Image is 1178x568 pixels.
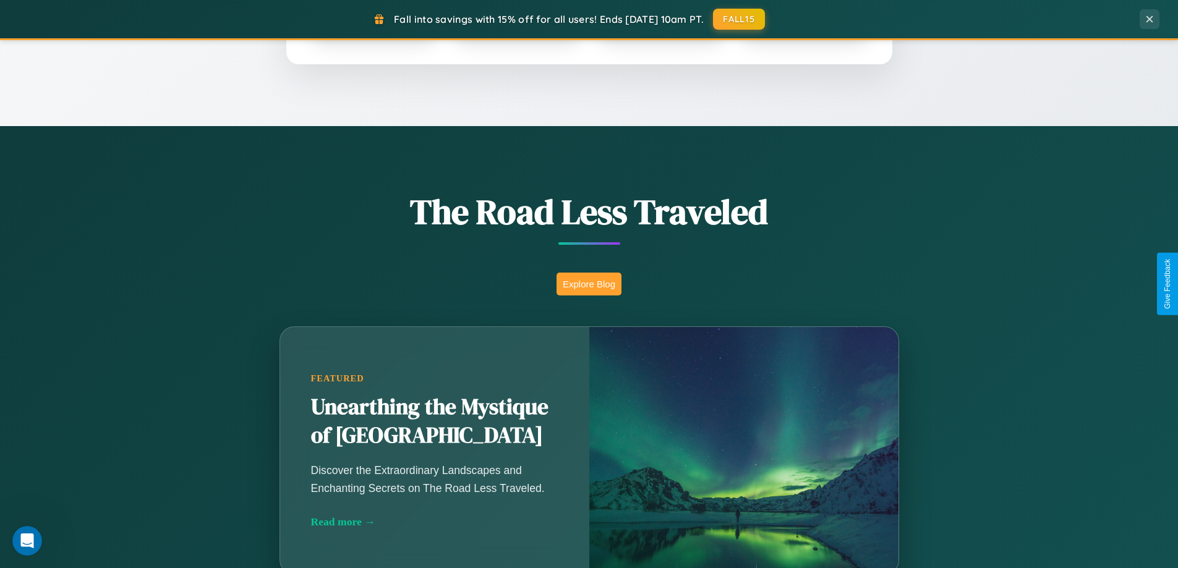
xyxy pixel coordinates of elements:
iframe: Intercom live chat [12,526,42,556]
h2: Unearthing the Mystique of [GEOGRAPHIC_DATA] [311,393,558,450]
span: Fall into savings with 15% off for all users! Ends [DATE] 10am PT. [394,13,704,25]
button: FALL15 [713,9,765,30]
h1: The Road Less Traveled [218,188,960,235]
p: Discover the Extraordinary Landscapes and Enchanting Secrets on The Road Less Traveled. [311,462,558,496]
div: Give Feedback [1163,259,1172,309]
div: Featured [311,373,558,384]
button: Explore Blog [557,273,621,295]
div: Read more → [311,515,558,528]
